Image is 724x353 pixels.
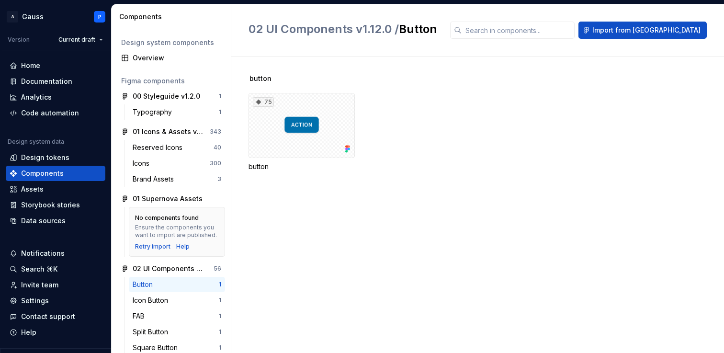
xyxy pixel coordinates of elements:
[54,33,107,46] button: Current draft
[21,153,69,162] div: Design tokens
[21,296,49,306] div: Settings
[133,143,186,152] div: Reserved Icons
[135,243,170,251] button: Retry import
[219,296,221,304] div: 1
[253,97,274,107] div: 75
[219,312,221,320] div: 1
[21,61,40,70] div: Home
[117,50,225,66] a: Overview
[22,12,44,22] div: Gauss
[21,264,57,274] div: Search ⌘K
[217,175,221,183] div: 3
[129,277,225,292] a: Button1
[121,38,221,47] div: Design system components
[8,36,30,44] div: Version
[117,261,225,276] a: 02 UI Components v1.12.056
[6,197,105,213] a: Storybook stories
[133,127,204,137] div: 01 Icons & Assets v1.8.0
[133,296,172,305] div: Icon Button
[117,191,225,206] a: 01 Supernova Assets
[133,327,172,337] div: Split Button
[592,25,701,35] span: Import from [GEOGRAPHIC_DATA]
[214,144,221,151] div: 40
[6,262,105,277] button: Search ⌘K
[98,13,102,21] div: P
[21,169,64,178] div: Components
[21,92,52,102] div: Analytics
[219,92,221,100] div: 1
[21,108,79,118] div: Code automation
[135,214,199,222] div: No components found
[249,22,399,36] span: 02 UI Components v1.12.0 /
[21,184,44,194] div: Assets
[6,105,105,121] a: Code automation
[6,277,105,293] a: Invite team
[6,293,105,308] a: Settings
[6,74,105,89] a: Documentation
[6,246,105,261] button: Notifications
[6,325,105,340] button: Help
[21,200,80,210] div: Storybook stories
[8,138,64,146] div: Design system data
[219,281,221,288] div: 1
[129,171,225,187] a: Brand Assets3
[133,264,204,273] div: 02 UI Components v1.12.0
[214,265,221,273] div: 56
[21,328,36,337] div: Help
[578,22,707,39] button: Import from [GEOGRAPHIC_DATA]
[2,6,109,27] button: AGaussP
[21,312,75,321] div: Contact support
[249,22,439,37] h2: Button
[219,328,221,336] div: 1
[58,36,95,44] span: Current draft
[133,53,221,63] div: Overview
[249,93,355,171] div: 75button
[176,243,190,251] a: Help
[129,104,225,120] a: Typography1
[121,76,221,86] div: Figma components
[133,343,181,353] div: Square Button
[249,162,355,171] div: button
[117,89,225,104] a: 00 Styleguide v1.2.01
[21,216,66,226] div: Data sources
[6,58,105,73] a: Home
[129,293,225,308] a: Icon Button1
[219,344,221,352] div: 1
[6,90,105,105] a: Analytics
[135,224,219,239] div: Ensure the components you want to import are published.
[133,311,148,321] div: FAB
[21,280,58,290] div: Invite team
[6,309,105,324] button: Contact support
[133,159,153,168] div: Icons
[210,159,221,167] div: 300
[133,174,178,184] div: Brand Assets
[21,249,65,258] div: Notifications
[249,74,271,83] span: button
[219,108,221,116] div: 1
[117,124,225,139] a: 01 Icons & Assets v1.8.0343
[6,213,105,228] a: Data sources
[133,194,203,204] div: 01 Supernova Assets
[133,107,176,117] div: Typography
[6,150,105,165] a: Design tokens
[133,280,157,289] div: Button
[129,140,225,155] a: Reserved Icons40
[21,77,72,86] div: Documentation
[129,324,225,340] a: Split Button1
[6,182,105,197] a: Assets
[119,12,227,22] div: Components
[462,22,575,39] input: Search in components...
[210,128,221,136] div: 343
[129,308,225,324] a: FAB1
[7,11,18,23] div: A
[6,166,105,181] a: Components
[133,91,200,101] div: 00 Styleguide v1.2.0
[129,156,225,171] a: Icons300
